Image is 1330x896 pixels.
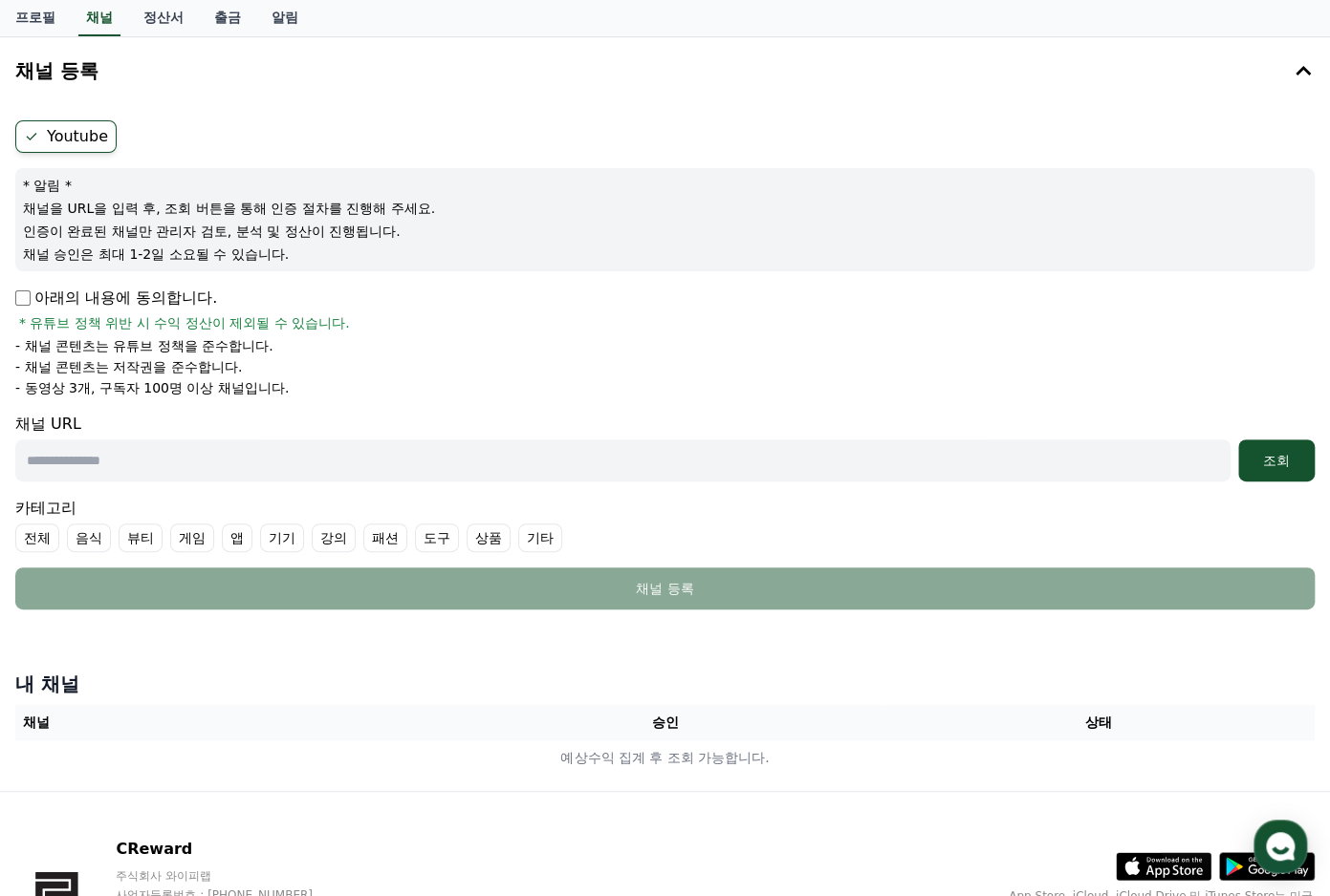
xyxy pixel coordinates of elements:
p: 주식회사 와이피랩 [116,868,349,884]
label: 뷰티 [119,523,163,552]
div: 채널 등록 [54,579,1276,598]
td: 예상수익 집계 후 조회 가능합니다. [15,740,1315,776]
label: 상품 [467,523,511,552]
span: 홈 [60,634,72,650]
p: - 채널 콘텐츠는 저작권을 준수합니다. [15,357,242,376]
label: 전체 [15,523,59,552]
th: 상태 [882,705,1315,740]
p: 채널을 URL을 입력 후, 조회 버튼을 통해 인증 절차를 진행해 주세요. [23,199,1307,218]
span: * 유튜브 정책 위반 시 수익 정산이 제외될 수 있습니다. [19,313,350,332]
a: 홈 [6,606,126,653]
label: Youtube [15,120,117,153]
a: 설정 [247,606,367,653]
p: - 동영상 3개, 구독자 100명 이상 채널입니다. [15,378,289,397]
div: 카테고리 [15,497,1315,552]
p: 인증이 완료된 채널만 관리자 검토, 분석 및 정산이 진행됩니다. [23,222,1307,241]
p: 아래의 내용에 동의합니다. [15,287,217,309]
div: 조회 [1246,451,1307,470]
th: 승인 [448,705,882,740]
p: 채널 승인은 최대 1-2일 소요될 수 있습니다. [23,245,1307,264]
p: CReward [116,838,349,861]
th: 채널 [15,705,448,740]
button: 채널 등록 [8,44,1322,97]
label: 패션 [363,523,407,552]
label: 게임 [170,523,214,552]
span: 설정 [295,634,318,650]
span: 대화 [175,635,198,651]
a: 대화 [126,606,247,653]
button: 조회 [1238,439,1315,481]
label: 기기 [260,523,304,552]
label: 강의 [312,523,356,552]
p: - 채널 콘텐츠는 유튜브 정책을 준수합니다. [15,336,273,355]
label: 기타 [518,523,562,552]
h4: 내 채널 [15,671,1315,697]
button: 채널 등록 [15,567,1315,609]
label: 음식 [67,523,111,552]
label: 앱 [222,523,252,552]
label: 도구 [415,523,459,552]
div: 채널 URL [15,413,1315,481]
h4: 채널 등록 [15,60,98,81]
